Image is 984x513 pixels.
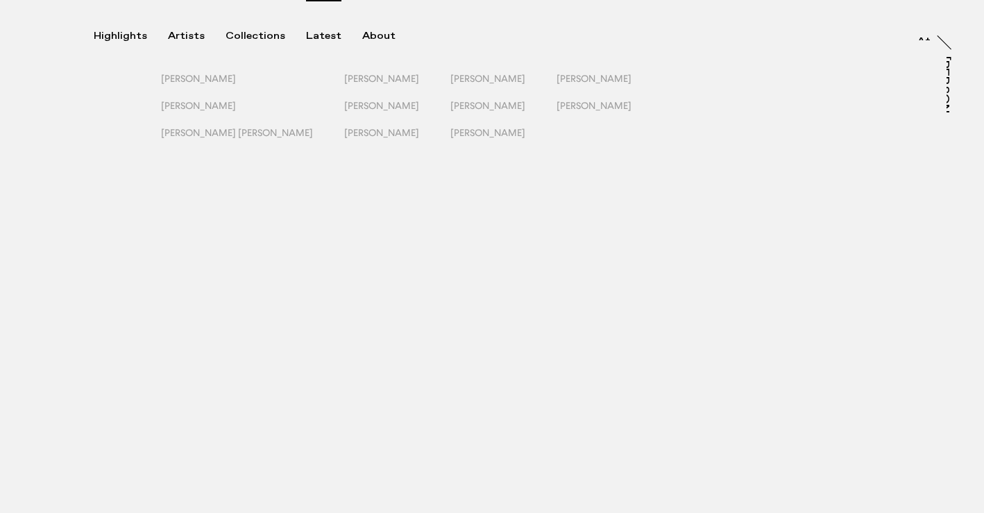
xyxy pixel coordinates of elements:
button: [PERSON_NAME] [557,100,663,127]
a: [PERSON_NAME] [947,56,960,113]
button: [PERSON_NAME] [161,73,344,100]
div: [PERSON_NAME] [939,56,950,163]
span: [PERSON_NAME] [161,73,236,84]
button: About [362,30,416,42]
button: [PERSON_NAME] [344,73,450,100]
span: [PERSON_NAME] [557,73,631,84]
span: [PERSON_NAME] [161,100,236,111]
span: [PERSON_NAME] [557,100,631,111]
span: [PERSON_NAME] [344,127,419,138]
span: [PERSON_NAME] [450,100,525,111]
button: [PERSON_NAME] [344,127,450,154]
div: About [362,30,396,42]
div: Collections [226,30,285,42]
span: [PERSON_NAME] [450,73,525,84]
div: Highlights [94,30,147,42]
span: [PERSON_NAME] [344,100,419,111]
button: [PERSON_NAME] [344,100,450,127]
span: [PERSON_NAME] [PERSON_NAME] [161,127,313,138]
button: [PERSON_NAME] [450,100,557,127]
button: [PERSON_NAME] [450,127,557,154]
button: [PERSON_NAME] [450,73,557,100]
button: Collections [226,30,306,42]
button: Highlights [94,30,168,42]
a: At [917,26,931,40]
div: Artists [168,30,205,42]
button: Artists [168,30,226,42]
span: [PERSON_NAME] [344,73,419,84]
button: Latest [306,30,362,42]
button: [PERSON_NAME] [PERSON_NAME] [161,127,344,154]
span: [PERSON_NAME] [450,127,525,138]
button: [PERSON_NAME] [161,100,344,127]
button: [PERSON_NAME] [557,73,663,100]
div: Latest [306,30,341,42]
